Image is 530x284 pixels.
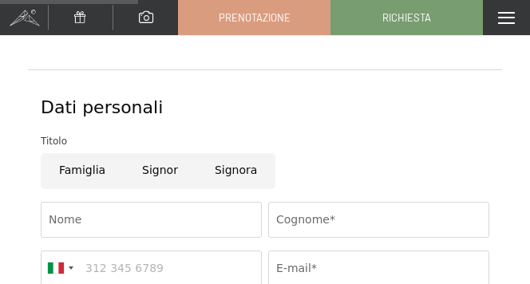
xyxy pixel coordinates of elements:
[41,96,489,120] div: Dati personali
[382,10,431,25] span: Richiesta
[219,10,291,25] span: Prenotazione
[41,133,489,149] div: Titolo
[179,1,330,34] a: Prenotazione
[331,1,482,34] a: Richiesta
